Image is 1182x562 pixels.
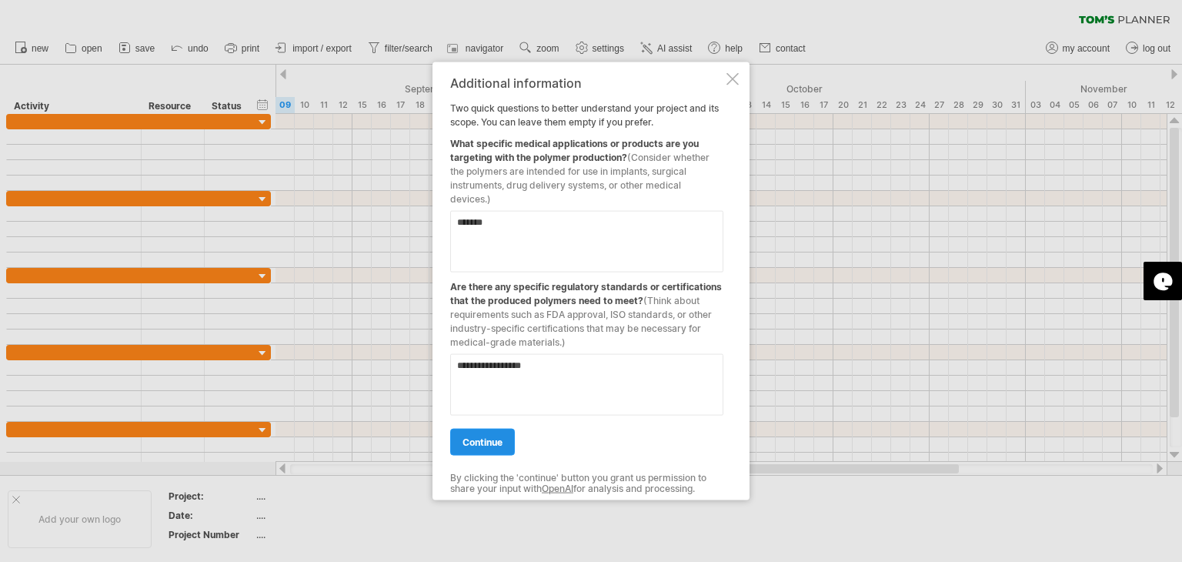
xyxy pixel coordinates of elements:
[450,473,723,495] div: By clicking the 'continue' button you grant us permission to share your input with for analysis a...
[450,273,723,350] div: Are there any specific regulatory standards or certifications that the produced polymers need to ...
[462,437,503,448] span: continue
[450,76,723,90] div: Additional information
[450,129,723,206] div: What specific medical applications or products are you targeting with the polymer production?
[450,76,723,487] div: Two quick questions to better understand your project and its scope. You can leave them empty if ...
[542,483,573,494] a: OpenAI
[450,429,515,456] a: continue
